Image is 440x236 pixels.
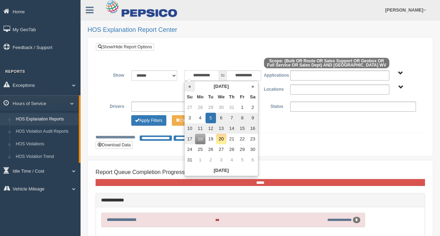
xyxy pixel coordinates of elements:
td: 19 [205,134,216,144]
td: 5 [205,113,216,123]
th: « [184,81,195,92]
label: Applications [260,70,287,79]
td: 24 [184,144,195,155]
th: [DATE] [195,81,247,92]
td: 27 [216,144,226,155]
td: 5 [237,155,247,165]
td: 12 [205,123,216,134]
td: 30 [247,144,258,155]
td: 3 [216,155,226,165]
td: 1 [237,102,247,113]
a: Show/Hide Report Options [96,43,154,51]
label: Show [101,70,128,79]
th: Fr [237,92,247,102]
th: Mo [195,92,205,102]
a: HOS Explanation Reports [13,113,79,126]
td: 16 [247,123,258,134]
th: Th [226,92,237,102]
label: Status [260,102,287,110]
button: Download Data [96,141,133,149]
span: to [219,70,226,81]
span: Scope: (Bulk OR Route OR Sales Support OR Geobox OR Full Service OR Sales Dept) AND [GEOGRAPHIC_D... [264,58,390,68]
td: 4 [195,113,205,123]
td: 1 [195,155,205,165]
td: 17 [184,134,195,144]
td: 23 [247,134,258,144]
a: HOS Violations [13,138,79,151]
button: Change Filter Options [172,115,207,126]
th: » [247,81,258,92]
a: HOS Violation Trend [13,151,79,163]
td: 22 [237,134,247,144]
label: Drivers [101,102,128,110]
th: Sa [247,92,258,102]
td: 9 [247,113,258,123]
td: 18 [195,134,205,144]
td: 20 [216,134,226,144]
td: 21 [226,134,237,144]
td: 25 [195,144,205,155]
td: 6 [216,113,226,123]
td: 7 [226,113,237,123]
td: 4 [226,155,237,165]
td: 30 [216,102,226,113]
th: Su [184,92,195,102]
a: HOS Violation Audit Reports [13,125,79,138]
td: 31 [184,155,195,165]
td: 11 [195,123,205,134]
td: 2 [247,102,258,113]
th: We [216,92,226,102]
td: 26 [205,144,216,155]
td: 2 [205,155,216,165]
th: Tu [205,92,216,102]
td: 10 [184,123,195,134]
h2: HOS Explanation Report Center [88,27,433,34]
td: 31 [226,102,237,113]
button: Change Filter Options [131,115,166,126]
td: 29 [237,144,247,155]
h4: Report Queue Completion Progress: [96,169,425,175]
label: Locations [260,84,287,93]
td: 3 [184,113,195,123]
td: 6 [247,155,258,165]
td: 27 [184,102,195,113]
td: 29 [205,102,216,113]
td: 14 [226,123,237,134]
td: 28 [195,102,205,113]
th: [DATE] [184,165,258,176]
td: 8 [237,113,247,123]
td: 13 [216,123,226,134]
td: 15 [237,123,247,134]
td: 28 [226,144,237,155]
